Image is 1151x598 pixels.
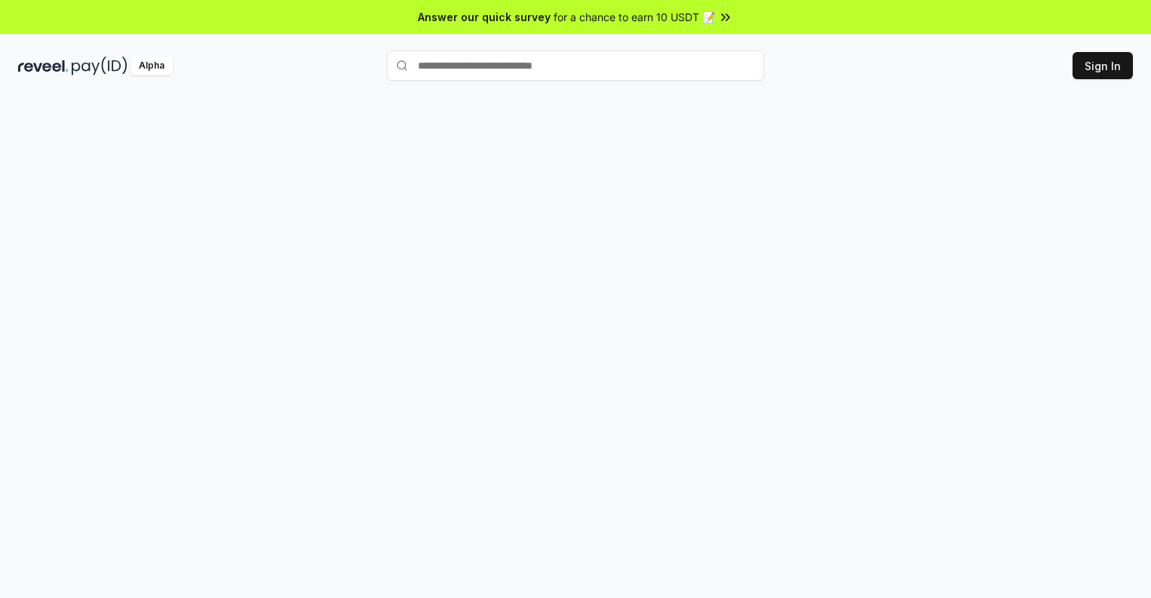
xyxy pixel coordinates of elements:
[72,57,127,75] img: pay_id
[1073,52,1133,79] button: Sign In
[130,57,173,75] div: Alpha
[554,9,715,25] span: for a chance to earn 10 USDT 📝
[418,9,551,25] span: Answer our quick survey
[18,57,69,75] img: reveel_dark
